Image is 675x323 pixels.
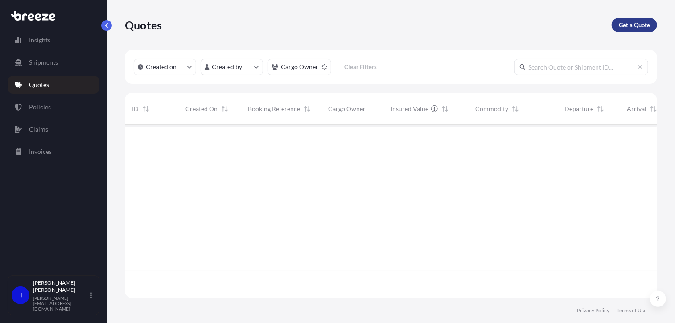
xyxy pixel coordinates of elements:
p: Shipments [29,58,58,67]
p: [PERSON_NAME] [PERSON_NAME] [33,279,88,294]
button: Sort [510,104,521,114]
p: [PERSON_NAME][EMAIL_ADDRESS][DOMAIN_NAME] [33,295,88,311]
p: Insights [29,36,50,45]
button: Sort [219,104,230,114]
span: J [19,291,22,300]
p: Created on [146,62,177,71]
span: Commodity [475,104,508,113]
button: cargoOwner Filter options [268,59,331,75]
p: Quotes [29,80,49,89]
a: Policies [8,98,99,116]
button: Clear Filters [336,60,386,74]
button: Sort [595,104,606,114]
a: Shipments [8,54,99,71]
button: Sort [140,104,151,114]
button: createdBy Filter options [201,59,263,75]
span: Departure [564,104,593,113]
button: Sort [302,104,313,114]
input: Search Quote or Shipment ID... [514,59,648,75]
button: createdOn Filter options [134,59,196,75]
a: Privacy Policy [577,307,609,314]
a: Terms of Use [617,307,646,314]
span: Insured Value [391,104,428,113]
span: Arrival [627,104,646,113]
a: Claims [8,120,99,138]
p: Quotes [125,18,162,32]
p: Get a Quote [619,21,650,29]
p: Invoices [29,147,52,156]
button: Sort [648,104,659,114]
p: Policies [29,103,51,112]
span: ID [132,104,139,113]
a: Insights [8,31,99,49]
p: Created by [212,62,243,71]
p: Claims [29,125,48,134]
p: Clear Filters [345,62,377,71]
span: Booking Reference [248,104,300,113]
span: Cargo Owner [328,104,366,113]
span: Created On [185,104,218,113]
a: Quotes [8,76,99,94]
a: Invoices [8,143,99,161]
button: Sort [440,104,450,114]
a: Get a Quote [612,18,657,32]
p: Cargo Owner [281,62,318,71]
